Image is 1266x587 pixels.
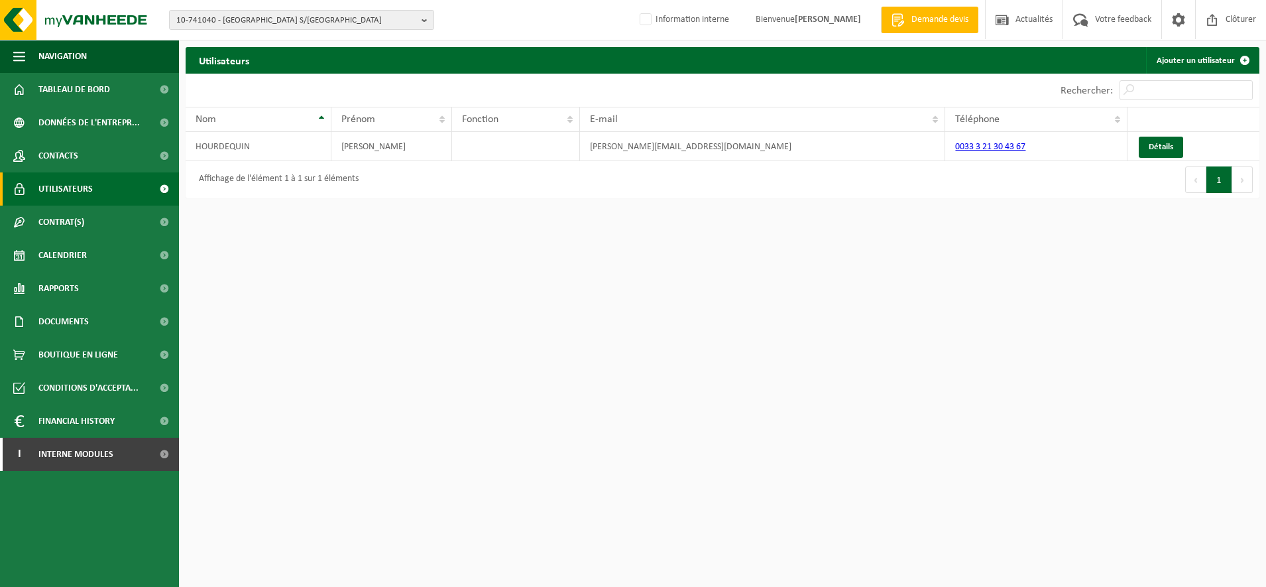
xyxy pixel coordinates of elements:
a: Demande devis [881,7,978,33]
td: [PERSON_NAME][EMAIL_ADDRESS][DOMAIN_NAME] [580,132,946,161]
div: Affichage de l'élément 1 à 1 sur 1 éléments [192,168,359,192]
span: Prénom [341,114,375,125]
button: Next [1232,166,1253,193]
span: Tableau de bord [38,73,110,106]
button: Previous [1185,166,1206,193]
button: 10-741040 - [GEOGRAPHIC_DATA] S/[GEOGRAPHIC_DATA] [169,10,434,30]
a: 0033 3 21 30 43 67 [955,142,1025,152]
td: HOURDEQUIN [186,132,331,161]
span: Financial History [38,405,115,438]
span: I [13,438,25,471]
td: [PERSON_NAME] [331,132,452,161]
h2: Utilisateurs [186,47,262,73]
span: E-mail [590,114,618,125]
a: Ajouter un utilisateur [1146,47,1258,74]
span: Interne modules [38,438,113,471]
label: Rechercher: [1061,86,1113,96]
span: Demande devis [908,13,972,27]
span: Calendrier [38,239,87,272]
span: Boutique en ligne [38,338,118,371]
strong: [PERSON_NAME] [795,15,861,25]
span: Navigation [38,40,87,73]
span: Rapports [38,272,79,305]
a: Détails [1139,137,1183,158]
span: Utilisateurs [38,172,93,206]
label: Information interne [637,10,729,30]
span: Documents [38,305,89,338]
span: Fonction [462,114,498,125]
span: Conditions d'accepta... [38,371,139,405]
span: Nom [196,114,216,125]
span: Données de l'entrepr... [38,106,140,139]
button: 1 [1206,166,1232,193]
span: Contacts [38,139,78,172]
span: 10-741040 - [GEOGRAPHIC_DATA] S/[GEOGRAPHIC_DATA] [176,11,416,31]
span: Contrat(s) [38,206,84,239]
span: Téléphone [955,114,1000,125]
